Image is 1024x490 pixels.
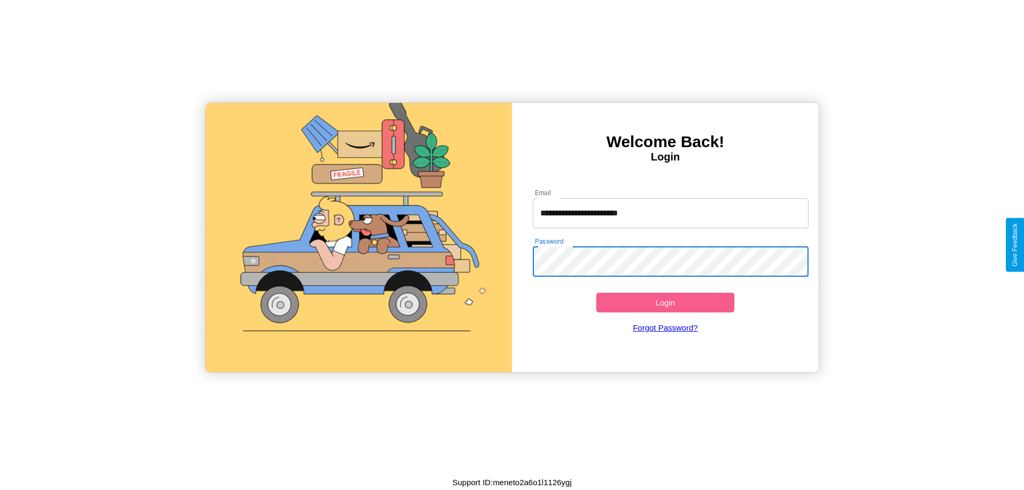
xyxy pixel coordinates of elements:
[452,475,572,489] p: Support ID: meneto2a6o1l1126ygj
[1011,223,1019,267] div: Give Feedback
[535,237,563,246] label: Password
[512,133,819,151] h3: Welcome Back!
[535,188,551,197] label: Email
[512,151,819,163] h4: Login
[527,312,804,343] a: Forgot Password?
[205,103,512,372] img: gif
[596,293,734,312] button: Login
